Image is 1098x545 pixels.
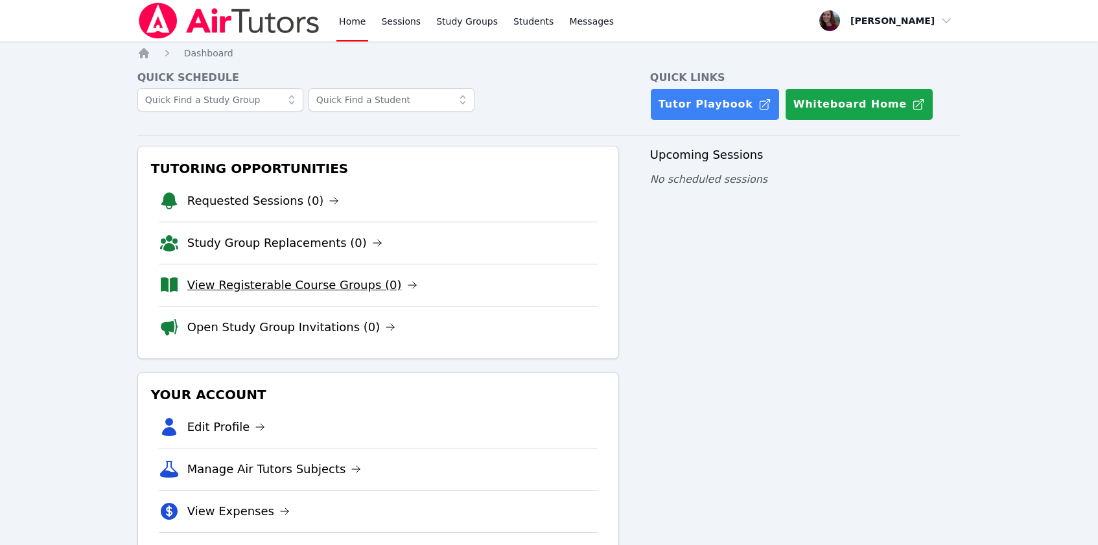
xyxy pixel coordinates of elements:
a: Dashboard [184,47,233,60]
nav: Breadcrumb [137,47,961,60]
h3: Tutoring Opportunities [148,157,608,180]
input: Quick Find a Student [309,88,474,111]
input: Quick Find a Study Group [137,88,303,111]
a: Tutor Playbook [650,88,780,121]
a: Study Group Replacements (0) [187,234,382,252]
h4: Quick Links [650,70,961,86]
a: Requested Sessions (0) [187,192,340,210]
h3: Your Account [148,383,608,406]
a: Manage Air Tutors Subjects [187,460,362,478]
a: View Expenses [187,502,290,520]
span: Dashboard [184,48,233,58]
span: No scheduled sessions [650,173,767,185]
h3: Upcoming Sessions [650,146,961,164]
h4: Quick Schedule [137,70,619,86]
a: View Registerable Course Groups (0) [187,276,417,294]
img: Air Tutors [137,3,321,39]
span: Messages [569,15,614,28]
a: Edit Profile [187,418,266,436]
button: Whiteboard Home [785,88,933,121]
a: Open Study Group Invitations (0) [187,318,396,336]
